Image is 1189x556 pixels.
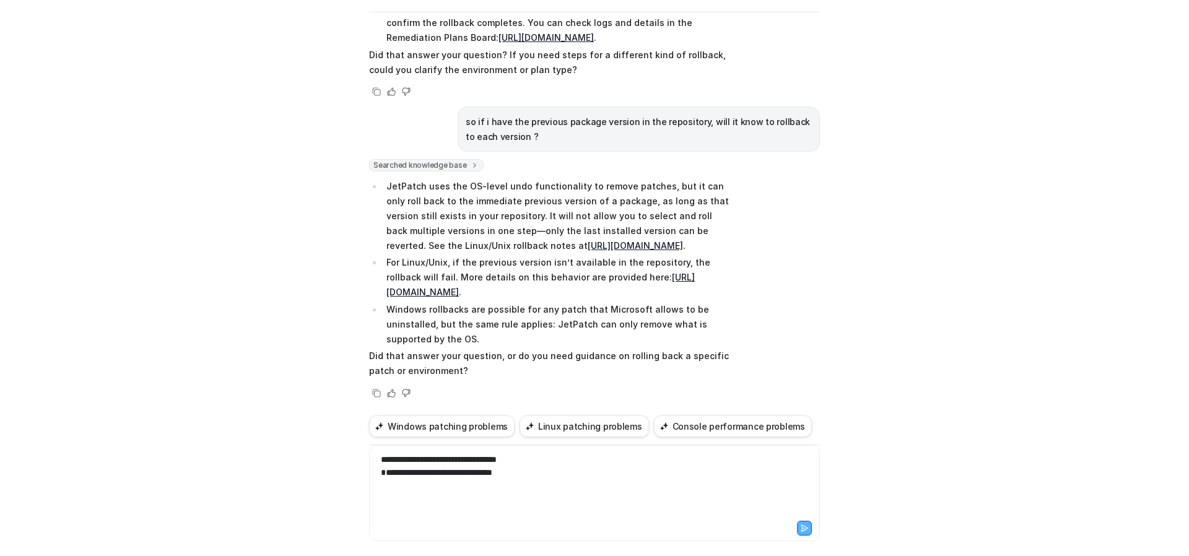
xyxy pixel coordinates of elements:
button: Windows patching problems [369,415,515,437]
span: Searched knowledge base [369,159,484,172]
a: [URL][DOMAIN_NAME] [499,32,594,43]
p: For Linux/Unix, if the previous version isn’t available in the repository, the rollback will fail... [386,255,731,300]
a: [URL][DOMAIN_NAME] [588,240,683,251]
button: Console performance problems [654,415,812,437]
p: Did that answer your question, or do you need guidance on rolling back a specific patch or enviro... [369,349,731,378]
p: Review Remediation Plan Status: Monitor the remediation plan status to confirm the rollback compl... [386,1,731,45]
p: JetPatch uses the OS-level undo functionality to remove patches, but it can only roll back to the... [386,179,731,253]
p: Windows rollbacks are possible for any patch that Microsoft allows to be uninstalled, but the sam... [386,302,731,347]
button: Linux patching problems [520,415,649,437]
p: so if i have the previous package version in the repository, will it know to rollback to each ver... [466,115,812,144]
p: Did that answer your question? If you need steps for a different kind of rollback, could you clar... [369,48,731,77]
